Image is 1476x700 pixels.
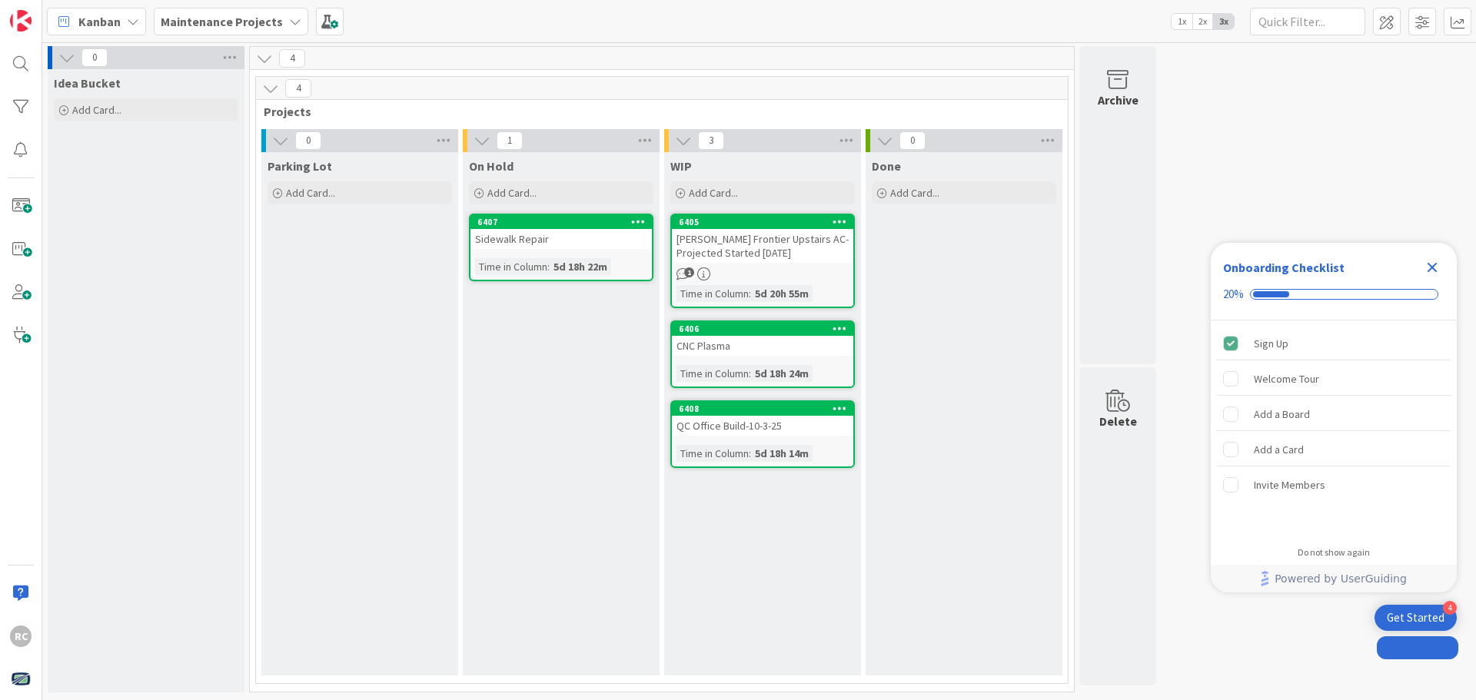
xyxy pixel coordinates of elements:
div: 5d 18h 14m [751,445,813,462]
span: 3x [1213,14,1234,29]
div: Add a Board [1254,405,1310,423]
span: WIP [670,158,692,174]
div: 6407 [470,215,652,229]
span: Done [872,158,901,174]
span: 4 [279,49,305,68]
div: 6405[PERSON_NAME] Frontier Upstairs AC-Projected Started [DATE] [672,215,853,263]
div: RC [10,625,32,647]
div: [PERSON_NAME] Frontier Upstairs AC-Projected Started [DATE] [672,229,853,263]
div: Open Get Started checklist, remaining modules: 4 [1375,605,1457,631]
span: Projects [264,104,1049,119]
div: Sidewalk Repair [470,229,652,249]
span: Add Card... [487,186,537,200]
div: Welcome Tour [1254,370,1319,388]
span: 2x [1192,14,1213,29]
div: Delete [1099,412,1137,430]
div: 6407Sidewalk Repair [470,215,652,249]
div: Invite Members is incomplete. [1217,468,1451,502]
span: On Hold [469,158,514,174]
div: Footer [1211,565,1457,592]
div: 4 [1443,601,1457,615]
span: 0 [899,131,926,150]
div: Get Started [1387,610,1444,625]
span: Add Card... [72,103,121,117]
span: : [547,258,550,275]
div: 5d 20h 55m [751,285,813,302]
div: 6407 [477,217,652,227]
div: Do not show again [1298,546,1370,559]
div: Sign Up [1254,334,1288,353]
span: 3 [698,131,724,150]
div: 6408 [679,403,853,414]
span: Idea Bucket [54,75,121,91]
span: 4 [285,79,311,98]
div: 6408 [672,402,853,416]
span: Add Card... [689,186,738,200]
b: Maintenance Projects [161,14,283,29]
div: Checklist Container [1211,243,1457,592]
a: Powered by UserGuiding [1218,565,1449,592]
span: 1 [684,267,694,277]
div: Time in Column [676,285,749,302]
div: CNC Plasma [672,336,853,356]
input: Quick Filter... [1250,8,1365,35]
div: Time in Column [676,365,749,382]
span: : [749,285,751,302]
div: Add a Card is incomplete. [1217,433,1451,466]
div: 20% [1223,287,1244,301]
span: Add Card... [890,186,939,200]
div: Checklist progress: 20% [1223,287,1444,301]
div: Add a Board is incomplete. [1217,397,1451,431]
div: 6408QC Office Build-10-3-25 [672,402,853,436]
div: Invite Members [1254,476,1325,494]
span: : [749,445,751,462]
span: 1x [1172,14,1192,29]
div: Close Checklist [1420,255,1444,280]
div: Add a Card [1254,440,1304,459]
span: 0 [81,48,108,67]
div: Archive [1098,91,1139,109]
div: 6406 [679,323,853,334]
div: 5d 18h 22m [550,258,611,275]
div: 6405 [679,217,853,227]
img: avatar [10,668,32,690]
div: QC Office Build-10-3-25 [672,416,853,436]
div: Onboarding Checklist [1223,258,1345,277]
div: Welcome Tour is incomplete. [1217,362,1451,396]
div: 5d 18h 24m [751,365,813,382]
div: Sign Up is complete. [1217,327,1451,360]
div: 6406CNC Plasma [672,322,853,356]
div: 6405 [672,215,853,229]
span: Powered by UserGuiding [1275,569,1407,588]
span: Add Card... [286,186,335,200]
span: 0 [295,131,321,150]
span: : [749,365,751,382]
div: Checklist items [1211,320,1457,536]
span: Kanban [78,12,121,31]
img: Visit kanbanzone.com [10,10,32,32]
div: Time in Column [475,258,547,275]
div: 6406 [672,322,853,336]
div: Time in Column [676,445,749,462]
span: Parking Lot [268,158,332,174]
span: 1 [497,131,523,150]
